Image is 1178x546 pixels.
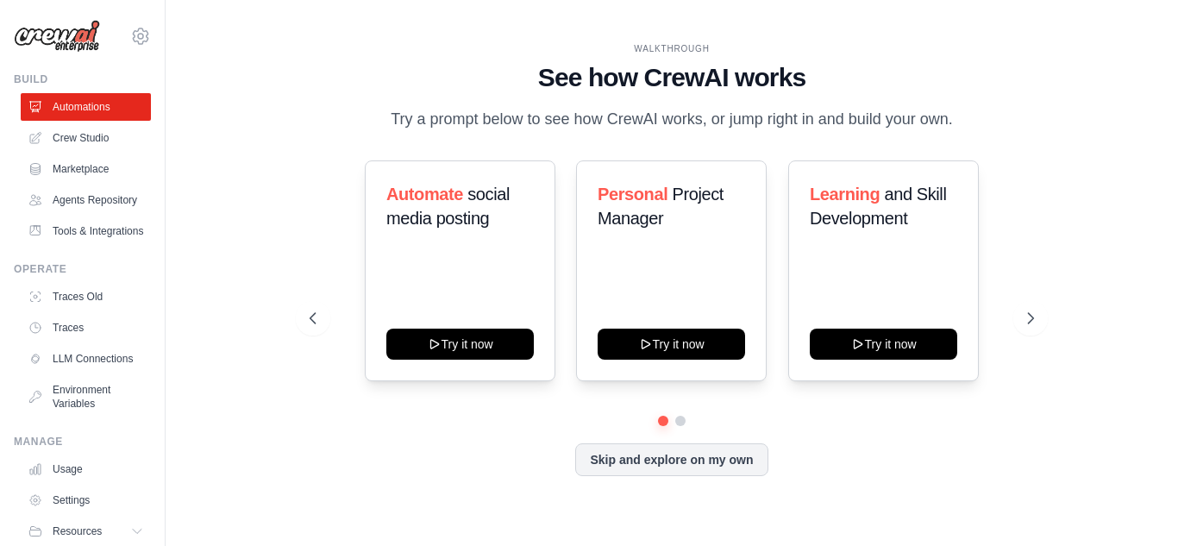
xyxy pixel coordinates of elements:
p: Try a prompt below to see how CrewAI works, or jump right in and build your own. [382,107,962,132]
div: WALKTHROUGH [310,42,1034,55]
div: Operate [14,262,151,276]
a: Usage [21,455,151,483]
a: Agents Repository [21,186,151,214]
button: Skip and explore on my own [575,443,768,476]
a: Traces [21,314,151,342]
div: Manage [14,435,151,449]
span: Personal [598,185,667,204]
a: Marketplace [21,155,151,183]
div: Build [14,72,151,86]
a: Automations [21,93,151,121]
iframe: Chat Widget [1092,463,1178,546]
span: Resources [53,524,102,538]
button: Try it now [598,329,745,360]
h1: See how CrewAI works [310,62,1034,93]
a: Environment Variables [21,376,151,417]
button: Try it now [386,329,534,360]
img: Logo [14,20,100,53]
button: Resources [21,518,151,545]
a: Settings [21,486,151,514]
a: Tools & Integrations [21,217,151,245]
a: LLM Connections [21,345,151,373]
span: Project Manager [598,185,724,228]
span: Automate [386,185,463,204]
a: Crew Studio [21,124,151,152]
span: social media posting [386,185,510,228]
span: Learning [810,185,880,204]
a: Traces Old [21,283,151,311]
button: Try it now [810,329,957,360]
span: and Skill Development [810,185,946,228]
